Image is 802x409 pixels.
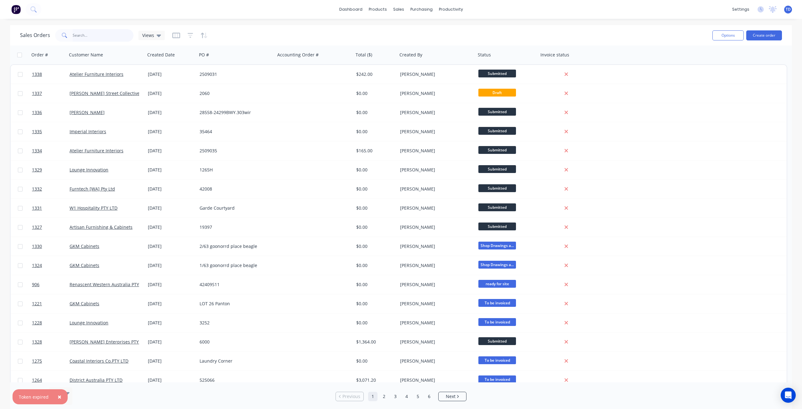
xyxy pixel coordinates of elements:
[32,167,42,173] span: 1329
[356,128,393,135] div: $0.00
[746,30,782,40] button: Create order
[356,339,393,345] div: $1,364.00
[356,205,393,211] div: $0.00
[368,392,378,401] a: Page 1 is your current page
[32,256,70,275] a: 1324
[478,337,516,345] span: Submitted
[32,160,70,179] a: 1329
[200,128,269,135] div: 35464
[32,186,42,192] span: 1332
[781,388,796,403] div: Open Intercom Messenger
[32,243,42,249] span: 1330
[58,392,61,401] span: ×
[478,89,516,97] span: Draft
[356,52,372,58] div: Total ($)
[400,339,470,345] div: [PERSON_NAME]
[478,108,516,116] span: Submitted
[400,109,470,116] div: [PERSON_NAME]
[366,5,390,14] div: products
[199,52,209,58] div: PO #
[51,389,68,404] button: Close
[70,301,99,307] a: GKM Cabinets
[200,301,269,307] div: LOT 26 Panton
[32,301,42,307] span: 1221
[200,358,269,364] div: Laundry Corner
[390,5,407,14] div: sales
[391,392,400,401] a: Page 3
[73,29,134,42] input: Search...
[200,186,269,192] div: 42008
[277,52,319,58] div: Accounting Order #
[356,301,393,307] div: $0.00
[32,313,70,332] a: 1228
[70,320,108,326] a: Lounge Innovation
[32,180,70,198] a: 1332
[148,339,195,345] div: [DATE]
[336,393,363,400] a: Previous page
[540,52,569,58] div: Invoice status
[356,186,393,192] div: $0.00
[478,261,516,269] span: Shop Drawings a...
[400,320,470,326] div: [PERSON_NAME]
[148,262,195,269] div: [DATE]
[70,186,115,192] a: Furntech [WA] Pty Ltd
[32,352,70,370] a: 1275
[31,52,48,58] div: Order #
[32,109,42,116] span: 1336
[148,224,195,230] div: [DATE]
[478,299,516,307] span: To be invoiced
[400,128,470,135] div: [PERSON_NAME]
[200,262,269,269] div: 1/63 goonorrd place beagle
[148,281,195,288] div: [DATE]
[200,167,269,173] div: 1265H
[148,128,195,135] div: [DATE]
[712,30,744,40] button: Options
[148,167,195,173] div: [DATE]
[200,339,269,345] div: 6000
[32,84,70,103] a: 1337
[400,243,470,249] div: [PERSON_NAME]
[69,52,103,58] div: Customer Name
[356,377,393,383] div: $3,071.20
[32,65,70,84] a: 1338
[333,392,469,401] ul: Pagination
[729,5,753,14] div: settings
[148,243,195,249] div: [DATE]
[200,281,269,288] div: 42409S11
[400,281,470,288] div: [PERSON_NAME]
[32,205,42,211] span: 1331
[424,392,434,401] a: Page 6
[32,218,70,237] a: 1327
[356,281,393,288] div: $0.00
[356,262,393,269] div: $0.00
[400,377,470,383] div: [PERSON_NAME]
[356,224,393,230] div: $0.00
[402,392,411,401] a: Page 4
[400,167,470,173] div: [PERSON_NAME]
[400,301,470,307] div: [PERSON_NAME]
[70,109,105,115] a: [PERSON_NAME]
[70,339,148,345] a: [PERSON_NAME] Enterprises PTY LTD
[32,371,70,390] a: 1264
[20,32,50,38] h1: Sales Orders
[200,71,269,77] div: 2509031
[478,184,516,192] span: Submitted
[200,243,269,249] div: 2/63 goonorrd place beagle
[32,262,42,269] span: 1324
[342,393,360,400] span: Previous
[446,393,456,400] span: Next
[200,224,269,230] div: 19397
[200,90,269,97] div: 2060
[32,237,70,256] a: 1330
[478,70,516,77] span: Submitted
[400,205,470,211] div: [PERSON_NAME]
[148,109,195,116] div: [DATE]
[478,127,516,135] span: Submitted
[356,71,393,77] div: $242.00
[399,52,422,58] div: Created By
[400,186,470,192] div: [PERSON_NAME]
[200,148,269,154] div: 2509035
[32,103,70,122] a: 1336
[70,90,140,96] a: [PERSON_NAME] Street Collective
[70,281,148,287] a: Renascent Western Australia PTY LTD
